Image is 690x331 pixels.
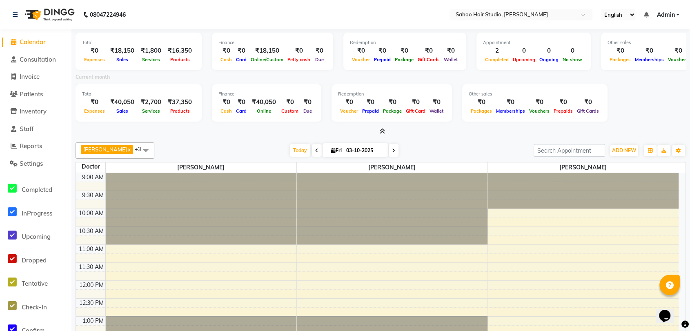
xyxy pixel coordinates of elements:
[107,98,138,107] div: ₹40,050
[218,98,234,107] div: ₹0
[469,91,601,98] div: Other sales
[78,281,105,289] div: 12:00 PM
[255,108,273,114] span: Online
[344,144,385,157] input: 2025-10-03
[20,160,43,167] span: Settings
[404,108,427,114] span: Gift Card
[527,98,552,107] div: ₹0
[2,124,69,134] a: Staff
[138,46,165,56] div: ₹1,800
[657,11,674,19] span: Admin
[249,98,279,107] div: ₹40,050
[612,147,636,153] span: ADD NEW
[469,108,494,114] span: Packages
[22,209,52,217] span: InProgress
[483,46,511,56] div: 2
[442,46,460,56] div: ₹0
[393,46,416,56] div: ₹0
[469,98,494,107] div: ₹0
[427,98,445,107] div: ₹0
[76,162,105,171] div: Doctor
[135,146,147,152] span: +3
[76,73,110,81] label: Current month
[416,46,442,56] div: ₹0
[2,107,69,116] a: Inventory
[483,39,584,46] div: Appointment
[372,57,393,62] span: Prepaid
[80,191,105,200] div: 9:30 AM
[114,57,130,62] span: Sales
[140,108,162,114] span: Services
[82,98,107,107] div: ₹0
[527,108,552,114] span: Vouchers
[165,98,195,107] div: ₹37,350
[297,162,487,173] span: [PERSON_NAME]
[22,256,47,264] span: Dropped
[82,91,195,98] div: Total
[20,142,42,150] span: Reports
[77,245,105,253] div: 11:00 AM
[290,144,310,157] span: Today
[22,186,52,193] span: Completed
[218,108,234,114] span: Cash
[80,173,105,182] div: 9:00 AM
[494,108,527,114] span: Memberships
[279,98,300,107] div: ₹0
[218,46,234,56] div: ₹0
[107,46,138,56] div: ₹18,150
[575,108,601,114] span: Gift Cards
[21,3,77,26] img: logo
[534,144,605,157] input: Search Appointment
[168,108,192,114] span: Products
[81,317,105,325] div: 1:00 PM
[127,146,131,153] a: x
[83,146,127,153] span: [PERSON_NAME]
[285,46,312,56] div: ₹0
[20,73,40,80] span: Invoice
[2,55,69,64] a: Consultation
[511,57,537,62] span: Upcoming
[381,98,404,107] div: ₹0
[483,57,511,62] span: Completed
[338,91,445,98] div: Redemption
[106,162,296,173] span: [PERSON_NAME]
[350,46,372,56] div: ₹0
[313,57,326,62] span: Due
[350,39,460,46] div: Redemption
[610,145,638,156] button: ADD NEW
[77,209,105,218] div: 10:00 AM
[633,46,666,56] div: ₹0
[442,57,460,62] span: Wallet
[77,227,105,235] div: 10:30 AM
[234,46,249,56] div: ₹0
[234,57,249,62] span: Card
[20,38,46,46] span: Calendar
[360,98,381,107] div: ₹0
[488,162,679,173] span: [PERSON_NAME]
[20,90,43,98] span: Patients
[552,108,575,114] span: Prepaids
[82,39,195,46] div: Total
[350,57,372,62] span: Voucher
[608,46,633,56] div: ₹0
[165,46,195,56] div: ₹16,350
[575,98,601,107] div: ₹0
[537,46,561,56] div: 0
[561,57,584,62] span: No show
[552,98,575,107] div: ₹0
[234,108,249,114] span: Card
[218,91,315,98] div: Finance
[114,108,130,114] span: Sales
[633,57,666,62] span: Memberships
[20,56,56,63] span: Consultation
[300,98,315,107] div: ₹0
[2,159,69,169] a: Settings
[338,108,360,114] span: Voucher
[494,98,527,107] div: ₹0
[285,57,312,62] span: Petty cash
[427,108,445,114] span: Wallet
[218,39,327,46] div: Finance
[279,108,300,114] span: Custom
[360,108,381,114] span: Prepaid
[372,46,393,56] div: ₹0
